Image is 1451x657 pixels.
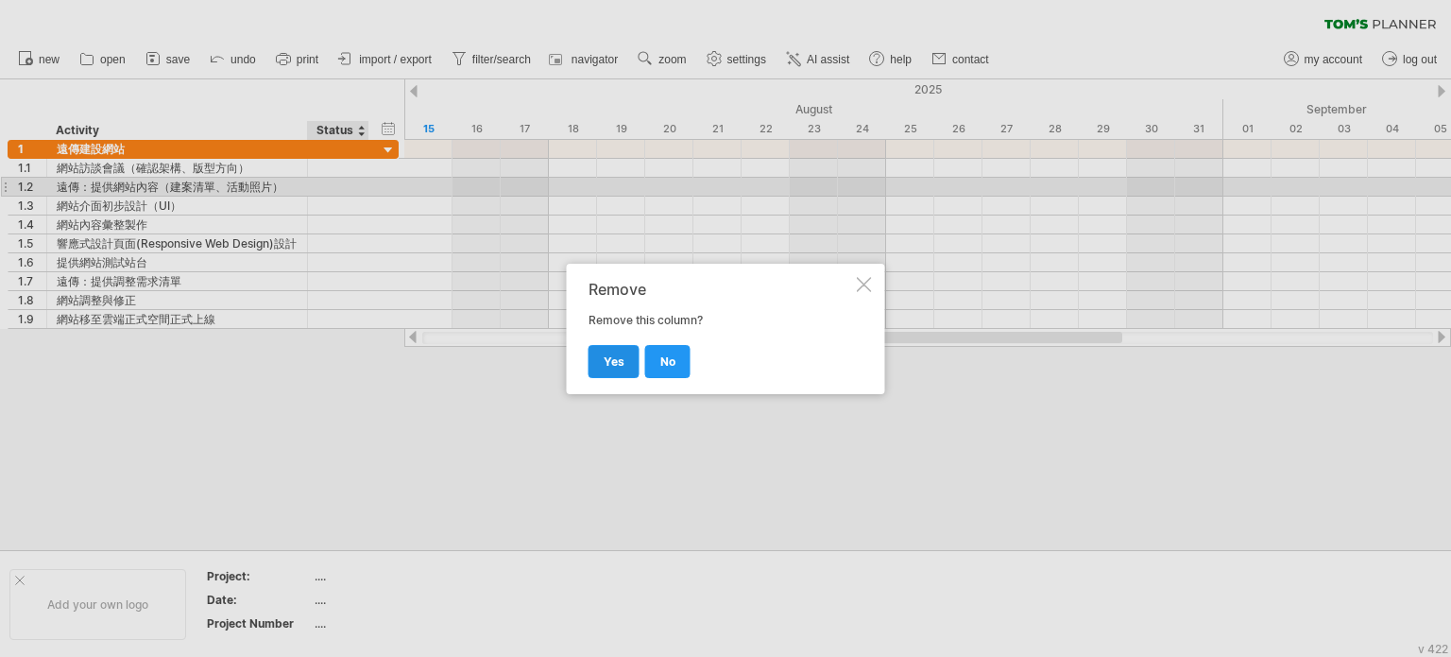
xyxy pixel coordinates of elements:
span: no [660,354,675,369]
div: Remove this column? [589,281,853,377]
div: Remove [589,281,853,298]
a: no [645,345,691,378]
a: yes [589,345,640,378]
span: yes [604,354,624,369]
